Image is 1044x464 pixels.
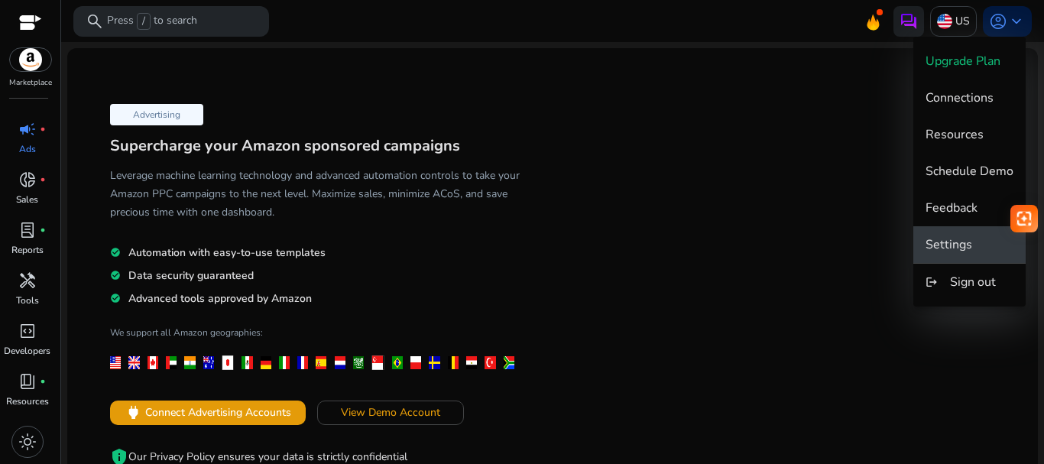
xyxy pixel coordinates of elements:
span: Schedule Demo [926,163,1013,180]
span: Feedback [926,200,978,216]
span: Connections [926,89,994,106]
mat-icon: logout [926,273,938,291]
span: Settings [926,236,972,253]
span: Upgrade Plan [926,53,1000,70]
span: Resources [926,126,984,143]
span: Sign out [950,274,996,290]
